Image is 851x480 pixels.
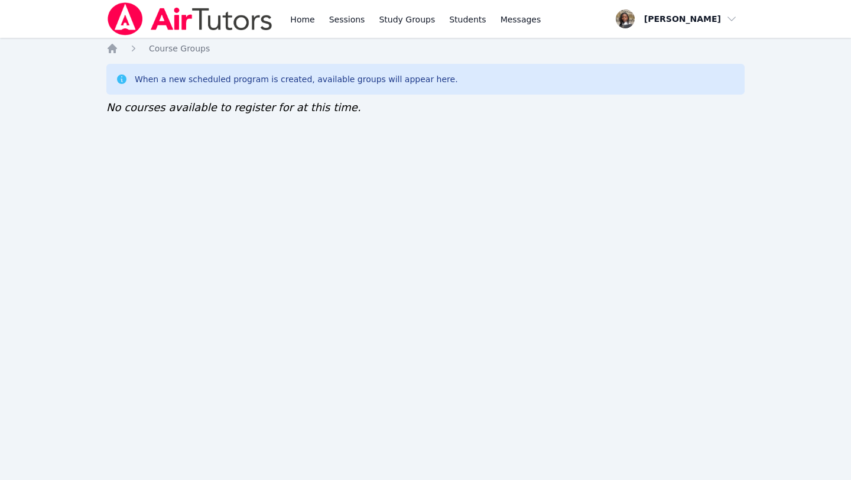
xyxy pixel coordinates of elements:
img: Air Tutors [106,2,274,35]
span: No courses available to register for at this time. [106,101,361,113]
span: Messages [501,14,541,25]
nav: Breadcrumb [106,43,745,54]
div: When a new scheduled program is created, available groups will appear here. [135,73,458,85]
span: Course Groups [149,44,210,53]
a: Course Groups [149,43,210,54]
